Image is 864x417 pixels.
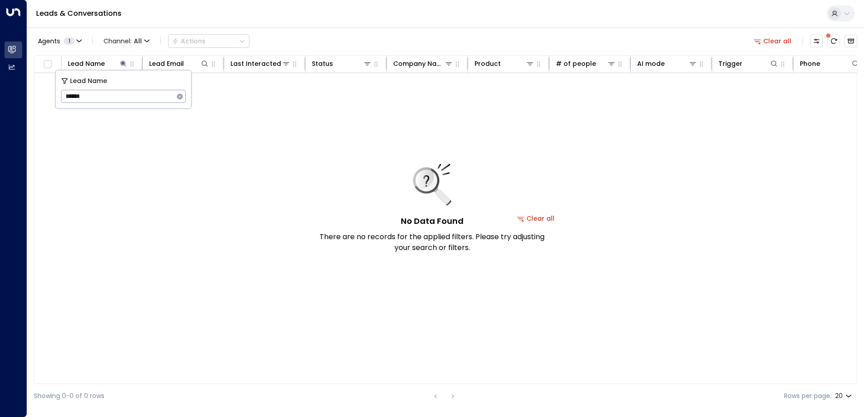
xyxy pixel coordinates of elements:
h5: No Data Found [401,215,464,227]
div: Lead Name [68,58,105,69]
button: Agents1 [34,35,85,47]
div: Status [312,58,333,69]
div: Lead Email [149,58,184,69]
div: # of people [556,58,616,69]
div: Company Name [393,58,453,69]
button: Actions [168,34,249,48]
button: Channel:All [100,35,153,47]
label: Rows per page: [784,391,831,401]
div: 20 [835,389,854,403]
div: Phone [800,58,860,69]
div: Status [312,58,372,69]
span: There are new threads available. Refresh the grid to view the latest updates. [827,35,840,47]
button: Clear all [750,35,795,47]
div: Actions [172,37,206,45]
div: Product [474,58,535,69]
div: Trigger [718,58,742,69]
div: Last Interacted [230,58,291,69]
span: Agents [38,38,60,44]
span: All [134,37,142,45]
div: Company Name [393,58,444,69]
div: Lead Email [149,58,209,69]
nav: pagination navigation [430,390,459,402]
div: Phone [800,58,820,69]
button: Customize [810,35,823,47]
div: # of people [556,58,596,69]
span: Channel: [100,35,153,47]
div: Lead Name [68,58,128,69]
div: AI mode [637,58,665,69]
div: Product [474,58,501,69]
button: Archived Leads [845,35,857,47]
a: Leads & Conversations [36,8,122,19]
span: Lead Name [70,76,107,86]
span: 1 [64,37,75,45]
div: Button group with a nested menu [168,34,249,48]
div: AI mode [637,58,697,69]
div: Showing 0-0 of 0 rows [34,391,104,401]
p: There are no records for the applied filters. Please try adjusting your search or filters. [319,232,545,253]
span: Toggle select all [42,59,53,70]
div: Last Interacted [230,58,281,69]
div: Trigger [718,58,779,69]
